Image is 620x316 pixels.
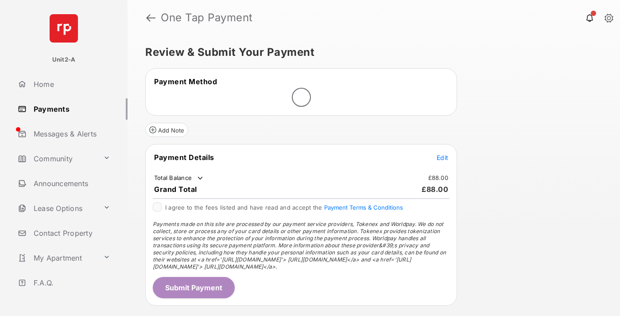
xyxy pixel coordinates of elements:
[14,198,100,219] a: Lease Options
[154,185,197,194] span: Grand Total
[153,221,446,270] span: Payments made on this site are processed by our payment service providers, Tokenex and Worldpay. ...
[324,204,403,211] button: I agree to the fees listed and have read and accept the
[14,222,128,244] a: Contact Property
[153,277,235,298] button: Submit Payment
[14,98,128,120] a: Payments
[154,153,214,162] span: Payment Details
[14,123,128,144] a: Messages & Alerts
[161,12,253,23] strong: One Tap Payment
[428,174,449,182] td: £88.00
[14,173,128,194] a: Announcements
[422,185,448,194] span: £88.00
[50,14,78,43] img: svg+xml;base64,PHN2ZyB4bWxucz0iaHR0cDovL3d3dy53My5vcmcvMjAwMC9zdmciIHdpZHRoPSI2NCIgaGVpZ2h0PSI2NC...
[14,148,100,169] a: Community
[437,154,448,161] span: Edit
[145,123,188,137] button: Add Note
[154,77,217,86] span: Payment Method
[14,272,128,293] a: F.A.Q.
[14,74,128,95] a: Home
[437,153,448,162] button: Edit
[165,204,403,211] span: I agree to the fees listed and have read and accept the
[154,174,205,183] td: Total Balance
[52,55,76,64] p: Unit2-A
[14,247,100,269] a: My Apartment
[145,47,595,58] h5: Review & Submit Your Payment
